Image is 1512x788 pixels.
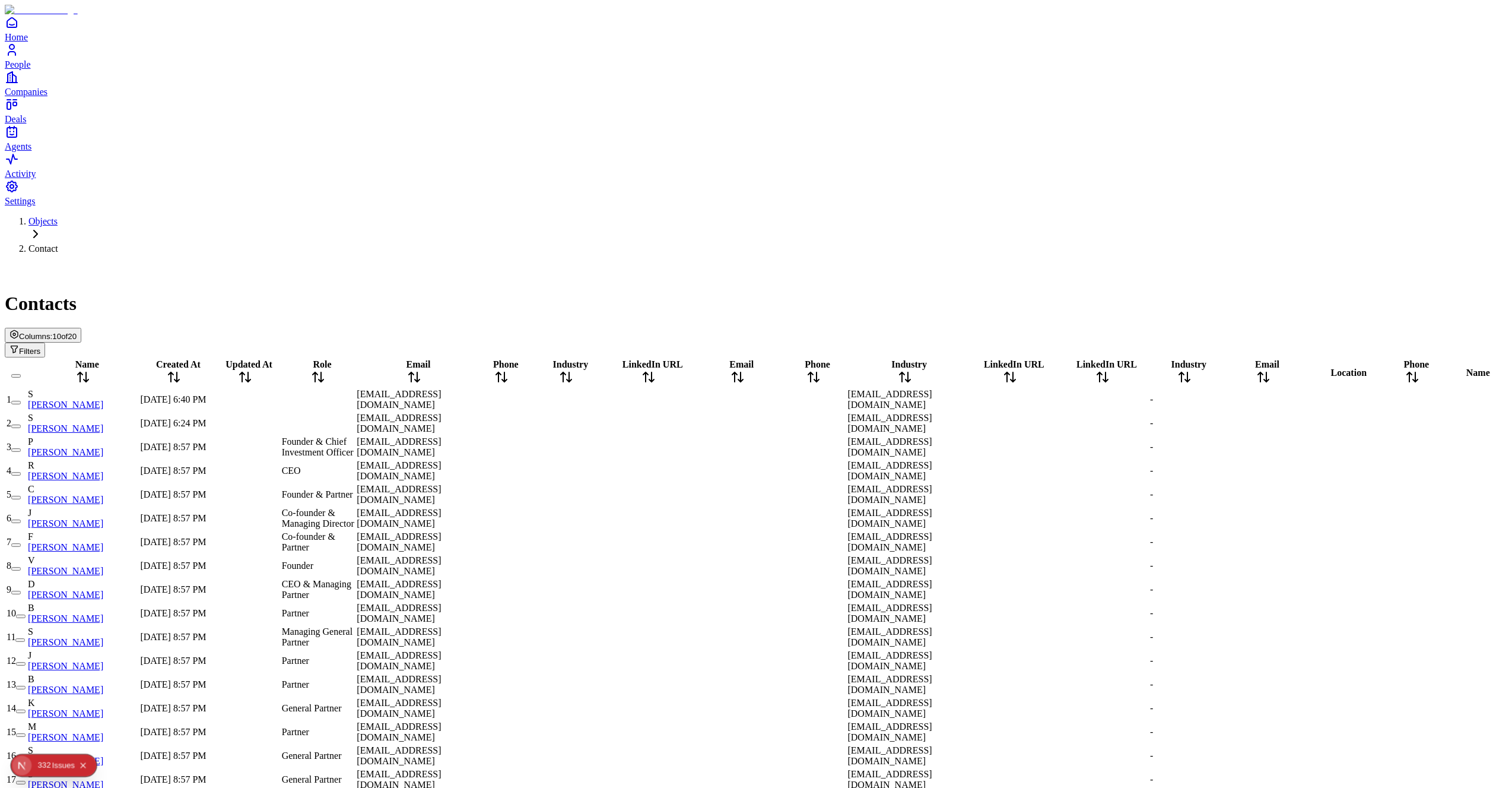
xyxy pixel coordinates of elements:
a: [PERSON_NAME] [28,661,103,671]
span: [DATE] 8:57 PM [140,442,206,452]
span: [EMAIL_ADDRESS][DOMAIN_NAME] [357,555,441,576]
span: [EMAIL_ADDRESS][DOMAIN_NAME] [847,745,932,766]
a: Settings [5,179,1507,206]
span: 12 [7,656,16,666]
span: 10 [7,608,16,618]
span: [EMAIL_ADDRESS][DOMAIN_NAME] [847,698,932,719]
span: - [1150,656,1153,666]
img: Item Brain Logo [5,5,78,15]
a: [PERSON_NAME] [28,495,103,505]
a: Home [5,15,1507,42]
div: [DATE] 8:57 PM [140,727,208,738]
span: 1 [7,394,11,404]
span: 13 [7,679,16,689]
span: General Partner [282,751,342,761]
span: [DATE] 8:57 PM [140,608,206,618]
span: - [1150,608,1153,618]
a: [PERSON_NAME] [28,447,103,457]
span: Phone [493,359,519,369]
span: [EMAIL_ADDRESS][DOMAIN_NAME] [847,484,932,505]
span: 14 [7,703,16,713]
span: [DATE] 8:57 PM [140,584,206,594]
span: LinkedIn URL [984,359,1044,369]
div: S [28,389,138,400]
div: D [28,579,138,590]
span: [EMAIL_ADDRESS][DOMAIN_NAME] [357,650,441,671]
span: Location [1331,368,1367,378]
span: [EMAIL_ADDRESS][DOMAIN_NAME] [847,555,932,576]
div: B [28,603,138,613]
div: [DATE] 8:57 PM [140,679,208,690]
span: - [1150,727,1153,737]
span: Activity [5,169,36,179]
div: [DATE] 8:57 PM [140,608,208,619]
a: [PERSON_NAME] [28,613,103,624]
h1: Contacts [5,293,1507,315]
a: [PERSON_NAME] [28,423,103,433]
div: J [28,508,138,518]
span: [EMAIL_ADDRESS][DOMAIN_NAME] [357,389,441,410]
a: [PERSON_NAME] [28,590,103,600]
span: Email [406,359,431,369]
span: [EMAIL_ADDRESS][DOMAIN_NAME] [357,674,441,695]
span: [DATE] 8:57 PM [140,537,206,547]
span: [EMAIL_ADDRESS][DOMAIN_NAME] [357,484,441,505]
span: [EMAIL_ADDRESS][DOMAIN_NAME] [847,650,932,671]
a: [PERSON_NAME] [28,566,103,576]
span: Updated At [225,359,272,369]
span: - [1150,561,1153,571]
span: Email [729,359,754,369]
div: [DATE] 8:57 PM [140,561,208,571]
span: Phone [805,359,830,369]
a: [PERSON_NAME] [28,471,103,481]
span: [DATE] 8:57 PM [140,703,206,713]
div: V [28,555,138,566]
span: Founder & Chief Investment Officer [282,436,354,457]
span: People [5,59,31,69]
div: S [28,745,138,756]
div: [DATE] 8:57 PM [140,632,208,643]
div: [DATE] 6:40 PM [140,394,208,405]
span: [EMAIL_ADDRESS][DOMAIN_NAME] [847,460,932,481]
div: Open natural language filter [5,343,1507,357]
a: [PERSON_NAME] [28,732,103,742]
span: [DATE] 8:57 PM [140,561,206,571]
span: - [1150,774,1153,784]
span: LinkedIn URL [622,359,683,369]
span: Co-founder & Partner [282,531,335,552]
span: [EMAIL_ADDRESS][DOMAIN_NAME] [357,698,441,719]
span: Created At [156,359,201,369]
span: Founder & Partner [282,489,353,499]
span: Email [1255,359,1279,369]
span: - [1150,703,1153,713]
span: [EMAIL_ADDRESS][DOMAIN_NAME] [847,413,932,433]
span: [DATE] 8:57 PM [140,513,206,523]
a: [PERSON_NAME] [28,637,103,647]
span: General Partner [282,774,342,784]
span: 5 [7,489,11,499]
div: [DATE] 8:57 PM [140,442,208,452]
span: [DATE] 8:57 PM [140,774,206,784]
span: CEO & Managing Partner [282,579,351,600]
span: 9 [7,584,11,594]
a: Deals [5,97,1507,124]
div: [DATE] 8:57 PM [140,537,208,548]
div: [DATE] 8:57 PM [140,774,208,785]
span: Partner [282,608,309,618]
a: Objects [28,216,58,226]
div: M [28,721,138,732]
a: [PERSON_NAME] [28,518,103,529]
span: - [1150,537,1153,547]
div: C [28,484,138,495]
span: [EMAIL_ADDRESS][DOMAIN_NAME] [357,626,441,647]
span: Companies [5,87,47,97]
span: [DATE] 8:57 PM [140,727,206,737]
div: [DATE] 8:57 PM [140,751,208,761]
span: [EMAIL_ADDRESS][DOMAIN_NAME] [357,745,441,766]
span: [EMAIL_ADDRESS][DOMAIN_NAME] [847,436,932,457]
span: 11 [7,632,15,642]
span: - [1150,489,1153,499]
span: [DATE] 8:57 PM [140,679,206,689]
div: [DATE] 8:57 PM [140,656,208,666]
span: Agents [5,141,31,151]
